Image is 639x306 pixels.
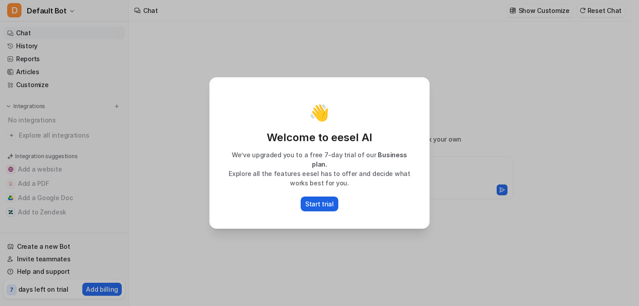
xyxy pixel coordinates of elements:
p: Start trial [305,199,334,209]
p: Welcome to eesel AI [220,130,419,145]
p: We’ve upgraded you to a free 7-day trial of our [220,150,419,169]
p: Explore all the features eesel has to offer and decide what works best for you. [220,169,419,188]
p: 👋 [310,104,330,122]
button: Start trial [301,197,338,211]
